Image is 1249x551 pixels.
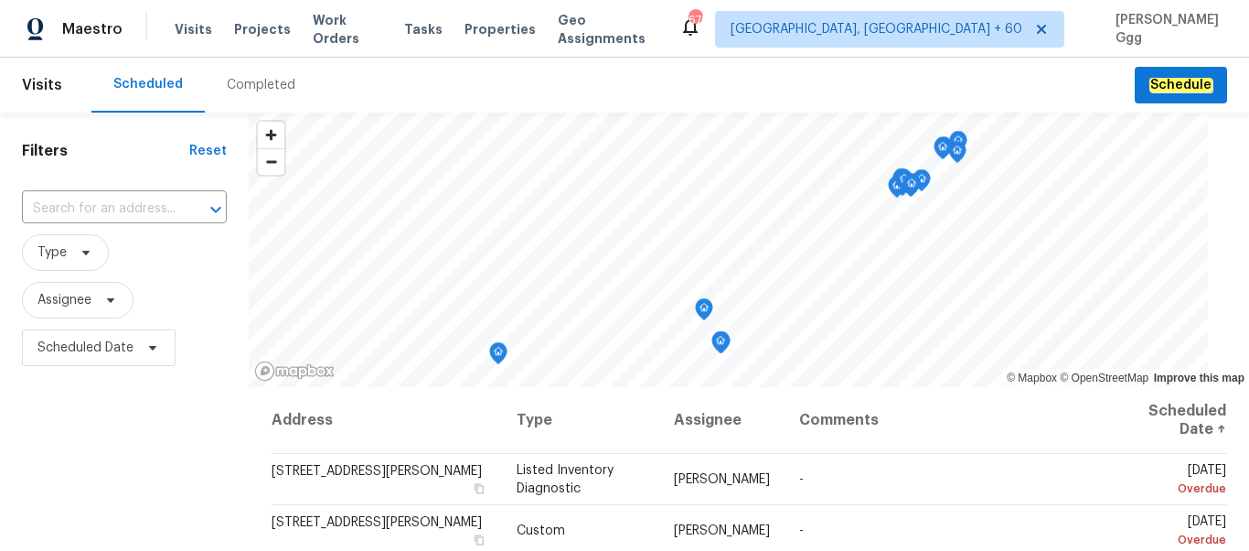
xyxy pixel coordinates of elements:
[272,516,482,529] span: [STREET_ADDRESS][PERSON_NAME]
[22,195,176,223] input: Search for an address...
[227,76,295,94] div: Completed
[62,20,123,38] span: Maestro
[948,141,966,169] div: Map marker
[113,75,183,93] div: Scheduled
[404,23,443,36] span: Tasks
[799,473,804,486] span: -
[695,298,713,327] div: Map marker
[1119,515,1226,549] span: [DATE]
[272,465,482,478] span: [STREET_ADDRESS][PERSON_NAME]
[913,169,931,198] div: Map marker
[517,524,565,537] span: Custom
[258,148,284,175] button: Zoom out
[37,291,91,309] span: Assignee
[502,387,659,454] th: Type
[249,113,1208,387] canvas: Map
[271,387,502,454] th: Address
[799,524,804,537] span: -
[902,174,921,202] div: Map marker
[934,136,953,165] div: Map marker
[674,524,770,537] span: [PERSON_NAME]
[731,20,1022,38] span: [GEOGRAPHIC_DATA], [GEOGRAPHIC_DATA] + 60
[558,11,657,48] span: Geo Assignments
[895,169,913,198] div: Map marker
[1135,67,1227,104] button: Schedule
[711,331,730,360] div: Map marker
[1007,372,1057,384] a: Mapbox
[22,142,189,160] h1: Filters
[313,11,382,48] span: Work Orders
[471,481,487,497] button: Copy Address
[203,197,229,222] button: Open
[1119,480,1226,498] div: Overdue
[254,361,335,382] a: Mapbox homepage
[888,176,906,204] div: Map marker
[258,122,284,148] button: Zoom in
[189,142,227,160] div: Reset
[1149,78,1212,92] em: Schedule
[949,131,967,159] div: Map marker
[234,20,291,38] span: Projects
[37,243,67,262] span: Type
[659,387,785,454] th: Assignee
[689,11,701,29] div: 676
[1154,372,1244,384] a: Improve this map
[1119,531,1226,549] div: Overdue
[674,473,770,486] span: [PERSON_NAME]
[892,168,911,197] div: Map marker
[258,149,284,175] span: Zoom out
[22,65,62,105] span: Visits
[785,387,1105,454] th: Comments
[934,137,952,166] div: Map marker
[517,464,614,495] span: Listed Inventory Diagnostic
[464,20,536,38] span: Properties
[1060,372,1148,384] a: OpenStreetMap
[1105,387,1227,454] th: Scheduled Date ↑
[175,20,212,38] span: Visits
[471,532,487,548] button: Copy Address
[1119,464,1226,498] span: [DATE]
[37,339,133,357] span: Scheduled Date
[489,342,507,371] div: Map marker
[1108,11,1222,48] span: [PERSON_NAME] Ggg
